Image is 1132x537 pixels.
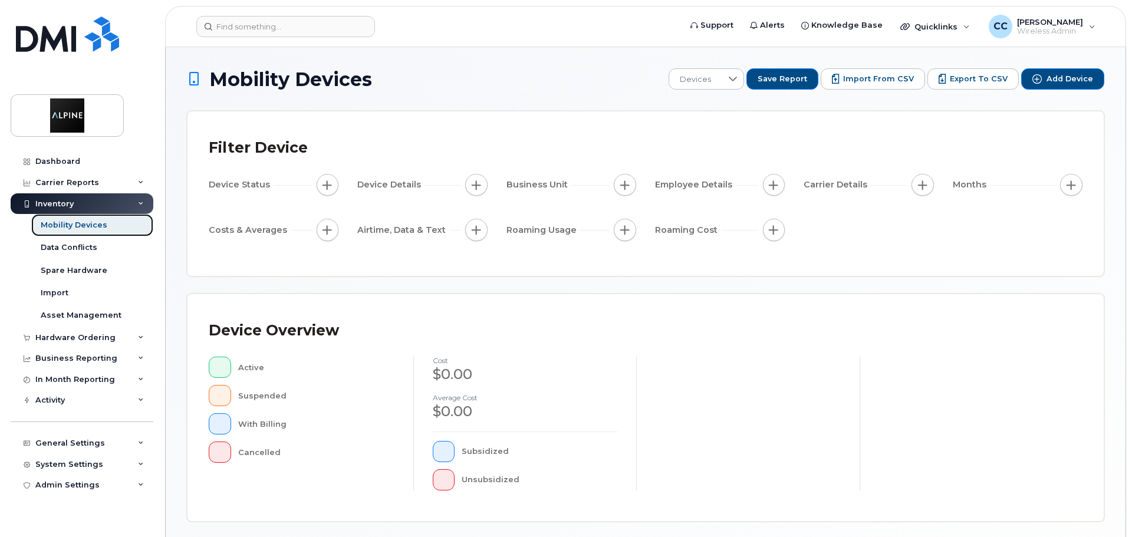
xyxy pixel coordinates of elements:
div: Active [238,357,394,378]
span: Business Unit [506,179,571,191]
span: Months [953,179,990,191]
span: Carrier Details [804,179,871,191]
div: $0.00 [433,364,618,384]
div: Suspended [238,385,394,406]
button: Import from CSV [821,68,925,90]
div: Device Overview [209,315,339,346]
div: Subsidized [462,441,617,462]
span: Add Device [1047,74,1093,84]
div: Filter Device [209,133,308,163]
span: Device Details [357,179,424,191]
h4: cost [433,357,618,364]
span: Employee Details [655,179,736,191]
span: Mobility Devices [209,69,372,90]
button: Save Report [746,68,818,90]
span: Airtime, Data & Text [357,224,449,236]
span: Export to CSV [950,74,1008,84]
span: Save Report [758,74,807,84]
div: Unsubsidized [462,469,617,490]
h4: Average cost [433,394,618,401]
div: $0.00 [433,401,618,421]
span: Device Status [209,179,274,191]
div: With Billing [238,413,394,434]
span: Roaming Usage [506,224,580,236]
span: Roaming Cost [655,224,721,236]
div: Cancelled [238,442,394,463]
button: Add Device [1021,68,1104,90]
span: Devices [669,69,722,90]
span: Import from CSV [843,74,914,84]
button: Export to CSV [927,68,1019,90]
span: Costs & Averages [209,224,291,236]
